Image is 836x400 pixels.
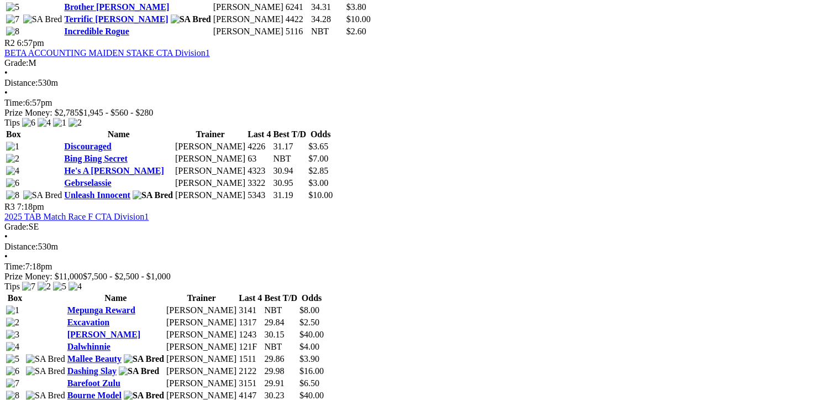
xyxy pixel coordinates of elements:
[22,282,35,292] img: 7
[285,14,309,25] td: 4422
[264,317,298,328] td: 29.84
[6,378,19,388] img: 7
[17,38,44,48] span: 6:57pm
[8,293,23,303] span: Box
[264,378,298,389] td: 29.91
[67,318,109,327] a: Excavation
[4,272,832,282] div: Prize Money: $11,000
[285,26,309,37] td: 5116
[124,354,164,364] img: SA Bred
[6,342,19,352] img: 4
[238,293,262,304] th: Last 4
[4,98,25,107] span: Time:
[4,38,15,48] span: R2
[264,354,298,365] td: 29.86
[299,378,319,388] span: $6.50
[166,366,237,377] td: [PERSON_NAME]
[22,118,35,128] img: 6
[119,366,159,376] img: SA Bred
[272,190,307,201] td: 31.19
[4,242,832,252] div: 530m
[264,366,298,377] td: 29.98
[4,282,20,291] span: Tips
[299,305,319,315] span: $8.00
[6,178,19,188] img: 6
[6,166,19,176] img: 4
[272,153,307,164] td: NBT
[308,166,328,175] span: $2.85
[4,222,29,231] span: Grade:
[67,366,117,376] a: Dashing Slay
[299,342,319,351] span: $4.00
[175,141,246,152] td: [PERSON_NAME]
[6,27,19,37] img: 8
[272,129,307,140] th: Best T/D
[64,178,111,188] a: Gebrselassie
[67,293,165,304] th: Name
[64,27,129,36] a: Incredible Rogue
[299,318,319,327] span: $2.50
[64,2,169,12] a: Brother [PERSON_NAME]
[308,178,328,188] span: $3.00
[67,305,135,315] a: Mepunga Reward
[272,141,307,152] td: 31.17
[4,202,15,211] span: R3
[64,129,173,140] th: Name
[64,154,127,163] a: Bing Bing Secret
[69,118,82,128] img: 2
[23,14,62,24] img: SA Bred
[6,366,19,376] img: 6
[238,366,262,377] td: 2122
[247,178,271,189] td: 3322
[4,262,832,272] div: 7:18pm
[166,354,237,365] td: [PERSON_NAME]
[23,190,62,200] img: SA Bred
[272,165,307,176] td: 30.94
[299,391,324,400] span: $40.00
[264,293,298,304] th: Best T/D
[64,166,164,175] a: He's A [PERSON_NAME]
[247,129,271,140] th: Last 4
[53,118,66,128] img: 1
[346,14,371,24] span: $10.00
[308,129,333,140] th: Odds
[175,129,246,140] th: Trainer
[346,27,366,36] span: $2.60
[299,366,324,376] span: $16.00
[238,329,262,340] td: 1243
[53,282,66,292] img: 5
[238,305,262,316] td: 3141
[171,14,211,24] img: SA Bred
[4,58,29,67] span: Grade:
[311,14,345,25] td: 34.28
[299,293,324,304] th: Odds
[67,354,122,363] a: Mallee Beauty
[308,154,328,163] span: $7.00
[166,293,237,304] th: Trainer
[213,14,284,25] td: [PERSON_NAME]
[247,141,271,152] td: 4226
[6,190,19,200] img: 8
[264,341,298,352] td: NBT
[38,118,51,128] img: 4
[6,330,19,340] img: 3
[4,252,8,261] span: •
[238,354,262,365] td: 1511
[264,329,298,340] td: 30.15
[6,142,19,152] img: 1
[166,341,237,352] td: [PERSON_NAME]
[69,282,82,292] img: 4
[213,2,284,13] td: [PERSON_NAME]
[247,190,271,201] td: 5343
[4,262,25,271] span: Time:
[67,391,122,400] a: Bourne Model
[4,242,38,251] span: Distance:
[264,305,298,316] td: NBT
[133,190,173,200] img: SA Bred
[4,212,149,221] a: 2025 TAB Match Race F CTA Division1
[4,118,20,127] span: Tips
[4,78,832,88] div: 530m
[247,165,271,176] td: 4323
[67,330,140,339] a: [PERSON_NAME]
[238,317,262,328] td: 1317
